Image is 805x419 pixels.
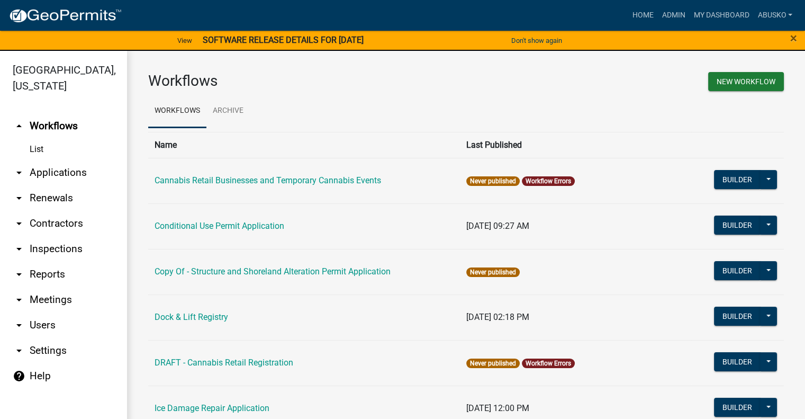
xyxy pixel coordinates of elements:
i: arrow_drop_up [13,120,25,132]
span: × [790,31,797,46]
a: My Dashboard [689,5,753,25]
a: abusko [753,5,797,25]
strong: SOFTWARE RELEASE DETAILS FOR [DATE] [203,35,364,45]
button: Builder [714,261,761,280]
th: Last Published [460,132,691,158]
span: [DATE] 02:18 PM [466,312,529,322]
a: Workflow Errors [526,360,571,367]
a: Admin [657,5,689,25]
i: arrow_drop_down [13,192,25,204]
button: New Workflow [708,72,784,91]
a: Home [628,5,657,25]
i: arrow_drop_down [13,319,25,332]
span: [DATE] 12:00 PM [466,403,529,413]
button: Builder [714,216,761,235]
i: help [13,370,25,382]
a: Conditional Use Permit Application [155,221,284,231]
i: arrow_drop_down [13,268,25,281]
span: Never published [466,268,520,277]
a: Workflows [148,94,206,128]
button: Builder [714,398,761,417]
a: Workflow Errors [526,177,571,185]
button: Builder [714,170,761,189]
button: Don't show again [507,32,566,49]
a: View [173,32,196,49]
i: arrow_drop_down [13,166,25,179]
a: Copy Of - Structure and Shoreland Alteration Permit Application [155,266,391,277]
a: Cannabis Retail Businesses and Temporary Cannabis Events [155,175,381,185]
a: Archive [206,94,250,128]
span: Never published [466,359,520,368]
span: Never published [466,176,520,186]
h3: Workflows [148,72,458,90]
th: Name [148,132,460,158]
span: [DATE] 09:27 AM [466,221,529,231]
button: Builder [714,307,761,326]
a: Ice Damage Repair Application [155,403,269,413]
button: Builder [714,352,761,371]
i: arrow_drop_down [13,217,25,230]
button: Close [790,32,797,44]
a: DRAFT - Cannabis Retail Registration [155,358,293,368]
i: arrow_drop_down [13,344,25,357]
a: Dock & Lift Registry [155,312,228,322]
i: arrow_drop_down [13,293,25,306]
i: arrow_drop_down [13,243,25,255]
